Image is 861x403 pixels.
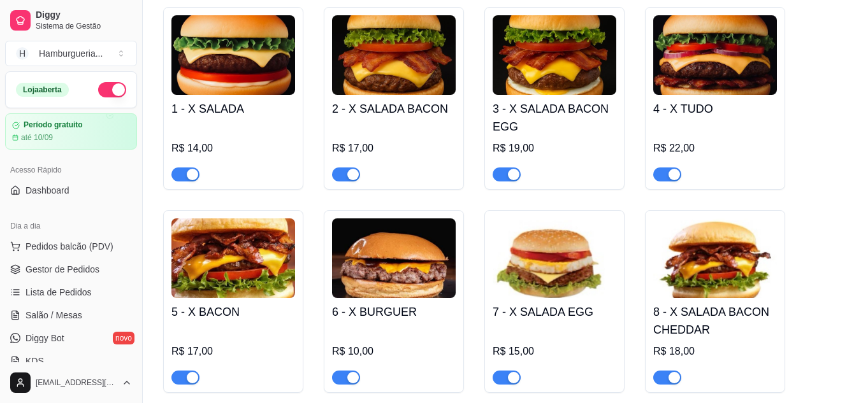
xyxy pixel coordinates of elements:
[5,282,137,302] a: Lista de Pedidos
[493,218,616,298] img: product-image
[98,82,126,97] button: Alterar Status
[493,100,616,136] h4: 3 - X SALADA BACON EGG
[16,47,29,60] span: H
[25,263,99,276] span: Gestor de Pedidos
[493,303,616,321] h4: 7 - X SALADA EGG
[5,180,137,201] a: Dashboard
[25,309,82,322] span: Salão / Mesas
[5,259,137,279] a: Gestor de Pedidos
[21,132,53,143] article: até 10/09
[5,351,137,371] a: KDS
[24,120,83,130] article: Período gratuito
[171,141,295,156] div: R$ 14,00
[332,218,456,298] img: product-image
[171,15,295,95] img: product-image
[25,240,113,253] span: Pedidos balcão (PDV)
[653,100,777,118] h4: 4 - X TUDO
[5,160,137,180] div: Acesso Rápido
[171,344,295,359] div: R$ 17,00
[171,303,295,321] h4: 5 - X BACON
[36,378,117,388] span: [EMAIL_ADDRESS][DOMAIN_NAME]
[171,100,295,118] h4: 1 - X SALADA
[25,355,44,367] span: KDS
[36,10,132,21] span: Diggy
[493,344,616,359] div: R$ 15,00
[5,5,137,36] a: DiggySistema de Gestão
[653,344,777,359] div: R$ 18,00
[25,184,69,197] span: Dashboard
[5,236,137,257] button: Pedidos balcão (PDV)
[653,15,777,95] img: product-image
[493,141,616,156] div: R$ 19,00
[332,303,456,321] h4: 6 - X BURGUER
[653,141,777,156] div: R$ 22,00
[653,218,777,298] img: product-image
[332,100,456,118] h4: 2 - X SALADA BACON
[5,328,137,348] a: Diggy Botnovo
[25,332,64,344] span: Diggy Bot
[332,15,456,95] img: product-image
[16,83,69,97] div: Loja aberta
[5,305,137,325] a: Salão / Mesas
[493,15,616,95] img: product-image
[5,113,137,150] a: Período gratuitoaté 10/09
[25,286,92,299] span: Lista de Pedidos
[171,218,295,298] img: product-image
[5,216,137,236] div: Dia a dia
[36,21,132,31] span: Sistema de Gestão
[332,344,456,359] div: R$ 10,00
[332,141,456,156] div: R$ 17,00
[653,303,777,339] h4: 8 - X SALADA BACON CHEDDAR
[39,47,103,60] div: Hamburgueria ...
[5,367,137,398] button: [EMAIL_ADDRESS][DOMAIN_NAME]
[5,41,137,66] button: Select a team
